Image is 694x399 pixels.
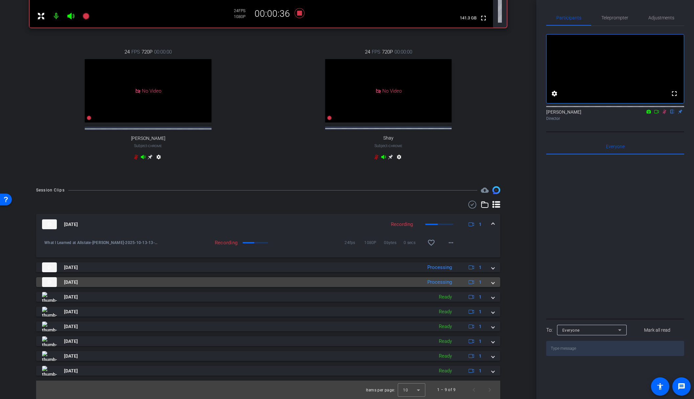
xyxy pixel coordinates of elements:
span: [DATE] [64,279,78,286]
div: 1080P [234,14,250,19]
span: 24 [365,48,370,55]
div: Ready [436,367,455,375]
span: 1 [479,264,481,271]
mat-expansion-panel-header: thumb-nail[DATE]Processing1 [36,277,500,287]
mat-expansion-panel-header: thumb-nail[DATE]Ready1 [36,307,500,317]
mat-icon: settings [155,154,163,162]
div: Ready [436,338,455,345]
mat-expansion-panel-header: thumb-nail[DATE]Processing1 [36,262,500,272]
button: Previous page [466,382,482,398]
span: 1 [479,294,481,300]
span: 1 [479,353,481,360]
span: [DATE] [64,221,78,228]
div: Ready [436,352,455,360]
mat-expansion-panel-header: thumb-nail[DATE]Ready1 [36,321,500,331]
div: 00:00:36 [250,8,294,19]
span: No Video [142,88,161,94]
div: Ready [436,308,455,316]
mat-icon: favorite_border [427,239,435,247]
span: [DATE] [64,294,78,300]
mat-expansion-panel-header: thumb-nail[DATE]Ready1 [36,366,500,376]
span: [PERSON_NAME] [131,136,165,141]
span: 1 [479,308,481,315]
span: 720P [382,48,393,55]
span: - [147,144,148,148]
div: Session Clips [36,187,65,193]
mat-icon: message [678,383,685,390]
img: thumb-nail [42,351,57,361]
mat-expansion-panel-header: thumb-nail[DATE]Ready1 [36,336,500,346]
img: thumb-nail [42,366,57,376]
span: 0bytes [384,239,404,246]
div: 1 – 9 of 9 [437,387,456,393]
img: thumb-nail [42,336,57,346]
mat-icon: settings [550,90,558,98]
div: Director [546,116,684,122]
span: [DATE] [64,323,78,330]
span: [DATE] [64,308,78,315]
span: 00:00:00 [154,48,172,55]
span: Subject [134,143,162,149]
span: Participants [556,15,581,20]
span: Destinations for your clips [481,186,489,194]
mat-icon: more_horiz [447,239,455,247]
span: 1 [479,221,481,228]
span: 141.3 GB [458,14,479,22]
span: 1 [479,323,481,330]
div: Recording [159,239,241,246]
span: FPS [131,48,140,55]
mat-icon: fullscreen [670,90,678,98]
mat-icon: settings [395,154,403,162]
span: 24fps [345,239,364,246]
mat-icon: fullscreen [480,14,487,22]
img: Session clips [492,186,500,194]
span: Chrome [148,144,162,148]
span: 1 [479,338,481,345]
span: 24 [124,48,130,55]
div: Processing [424,264,455,271]
span: Shay [383,135,393,141]
span: - [388,144,389,148]
img: thumb-nail [42,321,57,331]
button: Next page [482,382,498,398]
span: 0 secs [404,239,423,246]
mat-icon: accessibility [656,383,664,390]
span: Everyone [606,144,625,149]
img: thumb-nail [42,262,57,272]
div: [PERSON_NAME] [546,109,684,122]
span: [DATE] [64,264,78,271]
mat-icon: flip [668,108,676,114]
mat-icon: cloud_upload [481,186,489,194]
span: Everyone [562,328,580,333]
mat-expansion-panel-header: thumb-nail[DATE]Ready1 [36,292,500,302]
img: thumb-nail [42,292,57,302]
span: Adjustments [648,15,674,20]
div: To: [546,326,552,334]
img: thumb-nail [42,219,57,229]
button: Mark all read [631,324,684,336]
span: Subject [374,143,402,149]
span: FPS [372,48,380,55]
div: 24 [234,8,250,13]
mat-expansion-panel-header: thumb-nail[DATE]Recording1 [36,214,500,235]
img: thumb-nail [42,277,57,287]
span: [DATE] [64,353,78,360]
span: [DATE] [64,338,78,345]
span: FPS [238,9,245,13]
span: Teleprompter [601,15,628,20]
mat-expansion-panel-header: thumb-nail[DATE]Ready1 [36,351,500,361]
div: Ready [436,293,455,301]
span: Chrome [389,144,402,148]
span: 1080P [364,239,384,246]
span: 1 [479,367,481,374]
span: What I Learned at Allstate-[PERSON_NAME]-2025-10-13-13-26-28-007-2 [44,239,159,246]
div: Recording [388,221,416,228]
span: 00:00:00 [394,48,412,55]
span: 1 [479,279,481,286]
span: Mark all read [644,327,670,334]
div: Items per page: [366,387,395,393]
div: Ready [436,323,455,330]
span: 720P [142,48,152,55]
div: thumb-nail[DATE]Recording1 [36,235,500,257]
div: Processing [424,278,455,286]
